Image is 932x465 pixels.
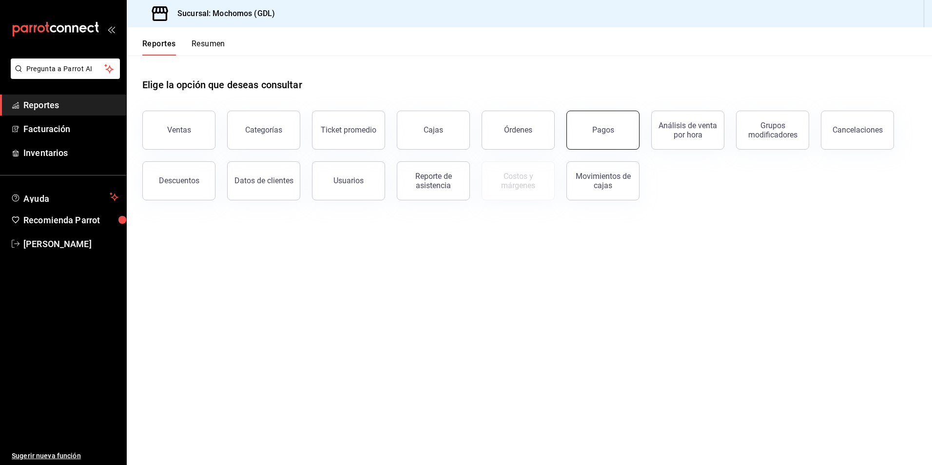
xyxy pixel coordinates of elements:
[23,237,118,251] span: [PERSON_NAME]
[159,176,199,185] div: Descuentos
[312,111,385,150] button: Ticket promedio
[488,172,548,190] div: Costos y márgenes
[23,98,118,112] span: Reportes
[142,39,176,56] button: Reportes
[23,191,106,203] span: Ayuda
[833,125,883,135] div: Cancelaciones
[312,161,385,200] button: Usuarios
[333,176,364,185] div: Usuarios
[821,111,894,150] button: Cancelaciones
[227,111,300,150] button: Categorías
[227,161,300,200] button: Datos de clientes
[573,172,633,190] div: Movimientos de cajas
[167,125,191,135] div: Ventas
[482,111,555,150] button: Órdenes
[170,8,275,19] h3: Sucursal: Mochomos (GDL)
[142,161,215,200] button: Descuentos
[592,125,614,135] div: Pagos
[23,146,118,159] span: Inventarios
[23,213,118,227] span: Recomienda Parrot
[142,111,215,150] button: Ventas
[403,172,464,190] div: Reporte de asistencia
[566,111,640,150] button: Pagos
[142,77,302,92] h1: Elige la opción que deseas consultar
[482,161,555,200] button: Contrata inventarios para ver este reporte
[11,58,120,79] button: Pregunta a Parrot AI
[397,161,470,200] button: Reporte de asistencia
[321,125,376,135] div: Ticket promedio
[658,121,718,139] div: Análisis de venta por hora
[26,64,105,74] span: Pregunta a Parrot AI
[7,71,120,81] a: Pregunta a Parrot AI
[142,39,225,56] div: navigation tabs
[12,451,118,461] span: Sugerir nueva función
[397,111,470,150] button: Cajas
[245,125,282,135] div: Categorías
[742,121,803,139] div: Grupos modificadores
[234,176,293,185] div: Datos de clientes
[192,39,225,56] button: Resumen
[23,122,118,136] span: Facturación
[651,111,724,150] button: Análisis de venta por hora
[424,125,443,135] div: Cajas
[504,125,532,135] div: Órdenes
[736,111,809,150] button: Grupos modificadores
[107,25,115,33] button: open_drawer_menu
[566,161,640,200] button: Movimientos de cajas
